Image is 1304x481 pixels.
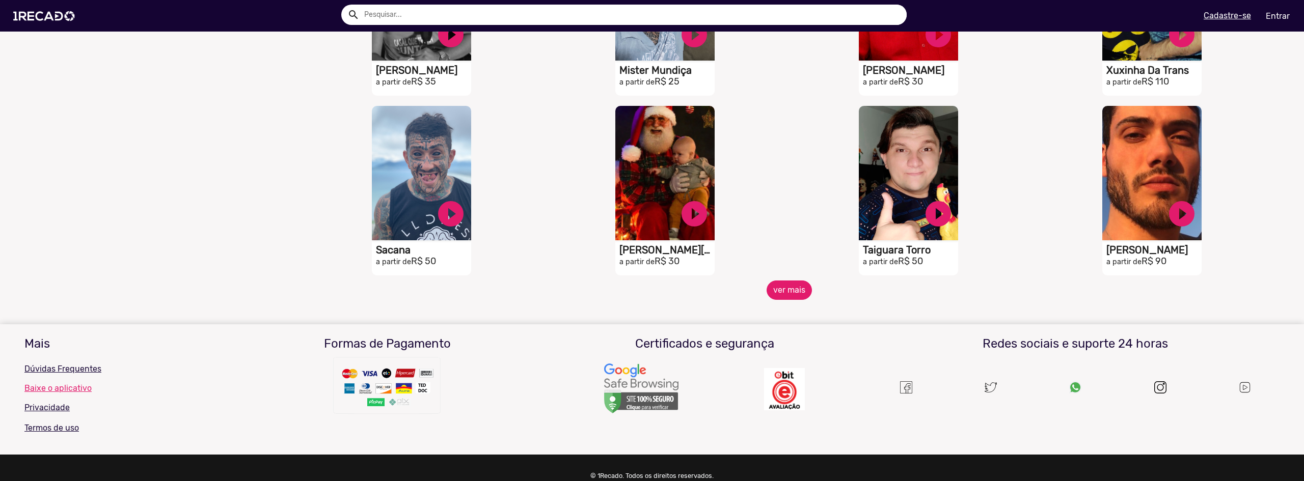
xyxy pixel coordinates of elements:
[619,78,655,87] small: a partir de
[1106,64,1202,76] h1: Xuxinha Da Trans
[1102,106,1202,240] video: S1RECADO vídeos dedicados para fãs e empresas
[615,106,715,240] video: S1RECADO vídeos dedicados para fãs e empresas
[863,64,958,76] h1: [PERSON_NAME]
[863,76,958,88] h2: R$ 30
[24,363,221,375] p: Dúvidas Frequentes
[619,244,715,256] h1: [PERSON_NAME][DATE]
[603,363,680,415] img: Um recado,1Recado,1 recado,vídeo de famosos,site para pagar famosos,vídeos e lives exclusivas de ...
[376,244,471,256] h1: Sacana
[376,258,411,266] small: a partir de
[863,244,958,256] h1: Taiguara Torro
[619,258,655,266] small: a partir de
[376,256,471,267] h2: R$ 50
[1166,199,1197,229] a: play_circle_filled
[24,402,221,414] p: Privacidade
[1166,19,1197,50] a: play_circle_filled
[376,64,471,76] h1: [PERSON_NAME]
[1106,244,1202,256] h1: [PERSON_NAME]
[985,381,997,393] img: twitter.svg
[372,106,471,240] video: S1RECADO vídeos dedicados para fãs e empresas
[1204,11,1251,20] u: Cadastre-se
[1069,381,1081,393] img: Um recado,1Recado,1 recado,vídeo de famosos,site para pagar famosos,vídeos e lives exclusivas de ...
[1106,256,1202,267] h2: R$ 90
[679,19,710,50] a: play_circle_filled
[357,5,907,25] input: Pesquisar...
[1106,76,1202,88] h2: R$ 110
[376,78,411,87] small: a partir de
[554,336,856,351] h3: Certificados e segurança
[863,258,898,266] small: a partir de
[923,199,954,229] a: play_circle_filled
[376,76,471,88] h2: R$ 35
[900,381,912,393] img: Um recado,1Recado,1 recado,vídeo de famosos,site para pagar famosos,vídeos e lives exclusivas de ...
[923,19,954,50] a: play_circle_filled
[331,355,443,421] img: Um recado,1Recado,1 recado,vídeo de famosos,site para pagar famosos,vídeos e lives exclusivas de ...
[619,64,715,76] h1: Mister Mundiça
[679,199,710,229] a: play_circle_filled
[619,76,715,88] h2: R$ 25
[764,368,805,410] img: Um recado,1Recado,1 recado,vídeo de famosos,site para pagar famosos,vídeos e lives exclusivas de ...
[872,336,1280,351] h3: Redes sociais e suporte 24 horas
[1106,258,1142,266] small: a partir de
[1238,381,1252,394] img: Um recado,1Recado,1 recado,vídeo de famosos,site para pagar famosos,vídeos e lives exclusivas de ...
[859,106,958,240] video: S1RECADO vídeos dedicados para fãs e empresas
[24,336,221,351] h3: Mais
[344,5,362,23] button: Example home icon
[24,422,221,434] p: Termos de uso
[347,9,360,21] mat-icon: Example home icon
[619,256,715,267] h2: R$ 30
[1259,7,1296,25] a: Entrar
[24,383,221,393] a: Baixe o aplicativo
[863,256,958,267] h2: R$ 50
[236,336,539,351] h3: Formas de Pagamento
[1154,381,1166,393] img: instagram.svg
[863,78,898,87] small: a partir de
[1106,78,1142,87] small: a partir de
[436,199,466,229] a: play_circle_filled
[767,280,812,300] button: ver mais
